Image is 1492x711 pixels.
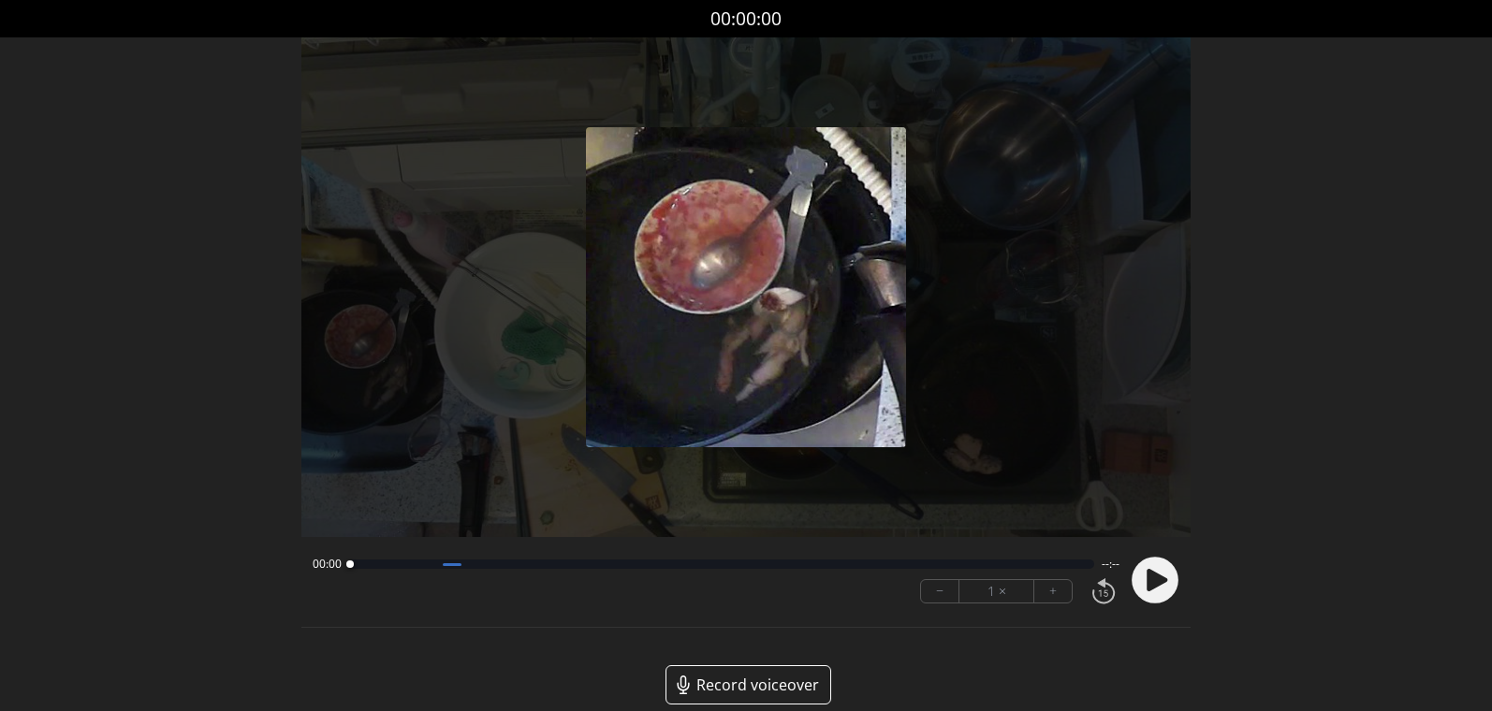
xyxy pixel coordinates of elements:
[710,6,782,33] a: 00:00:00
[1034,580,1072,602] button: +
[313,557,342,572] span: 00:00
[586,127,906,447] img: Poster Image
[666,665,831,704] a: Record voiceover
[1102,557,1119,572] span: --:--
[696,674,819,696] span: Record voiceover
[921,580,959,602] button: −
[959,580,1034,602] div: 1 ×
